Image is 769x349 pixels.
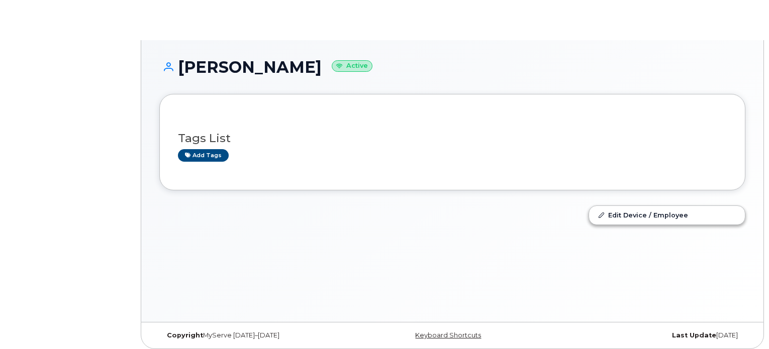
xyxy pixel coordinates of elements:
[178,149,229,162] a: Add tags
[167,331,203,339] strong: Copyright
[178,132,727,145] h3: Tags List
[159,58,745,76] h1: [PERSON_NAME]
[332,60,372,72] small: Active
[672,331,716,339] strong: Last Update
[159,331,355,339] div: MyServe [DATE]–[DATE]
[415,331,481,339] a: Keyboard Shortcuts
[550,331,745,339] div: [DATE]
[589,206,745,224] a: Edit Device / Employee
